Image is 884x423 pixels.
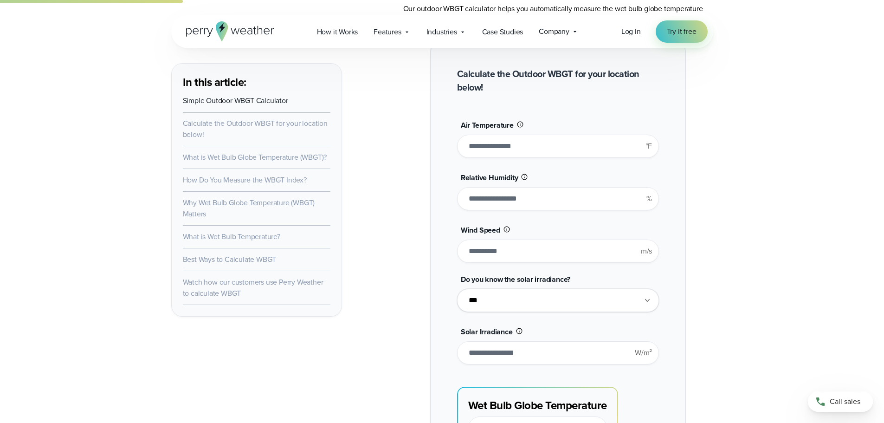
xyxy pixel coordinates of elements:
span: Wind Speed [461,225,500,235]
span: Call sales [830,396,860,407]
a: Log in [621,26,641,37]
span: Case Studies [482,26,523,38]
a: Call sales [808,391,873,412]
span: Solar Irradiance [461,326,513,337]
span: Features [374,26,401,38]
a: Watch how our customers use Perry Weather to calculate WBGT [183,277,323,299]
h3: In this article: [183,75,330,90]
a: What is Wet Bulb Temperature? [183,231,280,242]
span: Do you know the solar irradiance? [461,274,570,285]
a: Calculate the Outdoor WBGT for your location below! [183,118,328,140]
a: Why Wet Bulb Globe Temperature (WBGT) Matters [183,197,315,219]
h2: Calculate the Outdoor WBGT for your location below! [457,67,659,94]
a: Simple Outdoor WBGT Calculator [183,95,288,106]
span: Company [539,26,569,37]
a: Try it free [656,20,708,43]
span: Industries [426,26,457,38]
a: Case Studies [474,22,531,41]
p: Our outdoor WBGT calculator helps you automatically measure the wet bulb globe temperature quickl... [403,3,713,26]
span: Try it free [667,26,697,37]
a: How Do You Measure the WBGT Index? [183,175,307,185]
a: How it Works [309,22,366,41]
span: Air Temperature [461,120,514,130]
span: How it Works [317,26,358,38]
a: Best Ways to Calculate WBGT [183,254,277,265]
a: What is Wet Bulb Globe Temperature (WBGT)? [183,152,327,163]
span: Relative Humidity [461,172,518,183]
